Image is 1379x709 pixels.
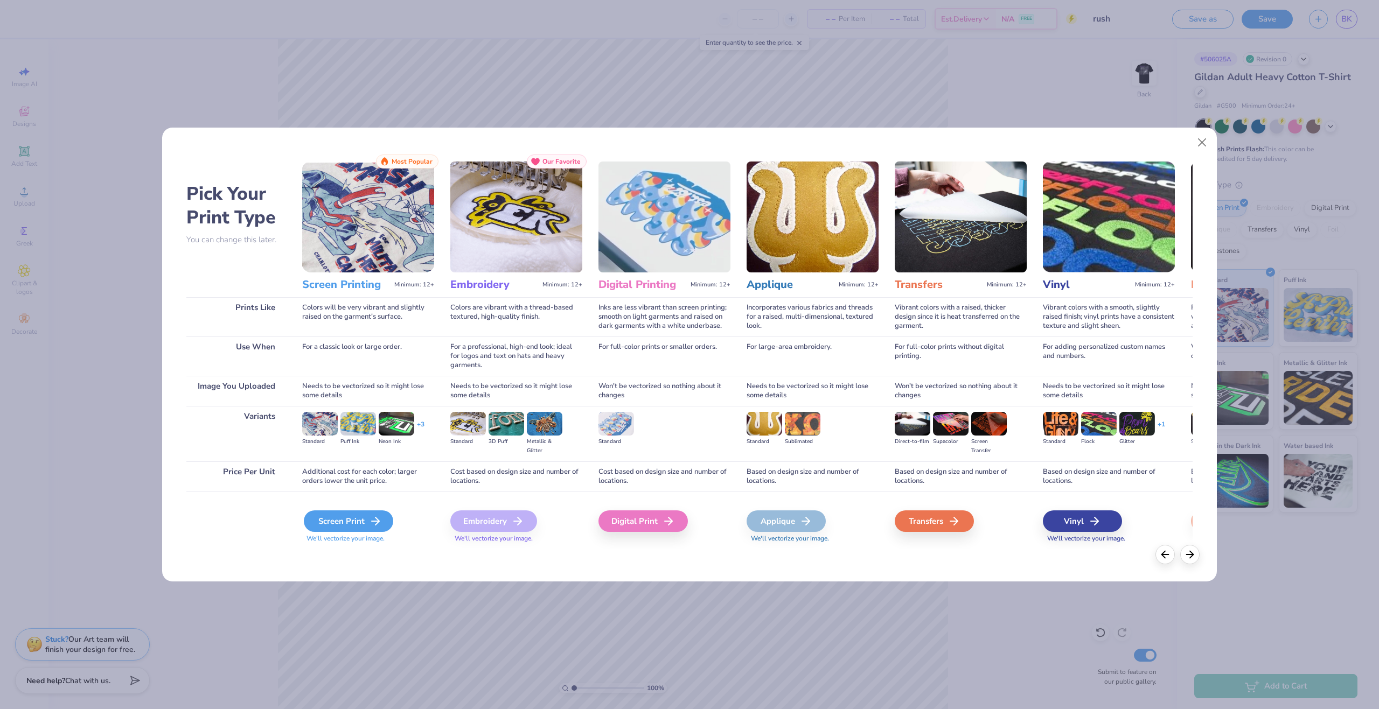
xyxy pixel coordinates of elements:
h3: Digital Printing [598,278,686,292]
div: For full-color prints or smaller orders. [598,336,730,376]
div: Direct-to-film [895,437,930,446]
div: Cost based on design size and number of locations. [598,461,730,492]
div: Standard [1043,437,1078,446]
div: Price Per Unit [186,461,286,492]
h3: Embroidery [450,278,538,292]
div: Incorporates various fabrics and threads for a raised, multi-dimensional, textured look. [747,297,879,336]
div: Digital Print [598,510,688,532]
img: Screen Transfer [971,412,1007,436]
img: Metallic & Glitter [527,412,562,436]
div: Based on design size and number of locations. [1043,461,1175,492]
div: Screen Transfer [971,437,1007,455]
img: Puff Ink [340,412,376,436]
img: Foil [1191,162,1323,272]
img: Vinyl [1043,162,1175,272]
div: Vibrant colors with a raised, thicker design since it is heat transferred on the garment. [895,297,1027,336]
div: Cost based on design size and number of locations. [450,461,582,492]
span: Minimum: 12+ [987,281,1027,289]
div: Standard [302,437,338,446]
div: Needs to be vectorized so it might lose some details [1043,376,1175,406]
div: Foil [1191,510,1270,532]
div: Sublimated [785,437,820,446]
div: Colors will be very vibrant and slightly raised on the garment's surface. [302,297,434,336]
h3: Screen Printing [302,278,390,292]
p: You can change this later. [186,235,286,244]
div: Supacolor [933,437,969,446]
span: Minimum: 12+ [839,281,879,289]
div: 3D Puff [489,437,524,446]
div: Glitter [1119,437,1155,446]
img: Sublimated [785,412,820,436]
div: For a classic look or large order. [302,336,434,376]
span: Most Popular [392,158,433,165]
div: Based on design size and number of locations. [1191,461,1323,492]
div: For large-area embroidery. [747,336,879,376]
div: Transfers [895,510,974,532]
img: Standard [302,412,338,436]
div: Foil prints have a shiny, metallic finish with a smooth, slightly raised surface for a luxurious ... [1191,297,1323,336]
div: Flock [1081,437,1117,446]
img: Digital Printing [598,162,730,272]
button: Close [1192,132,1213,153]
div: Colors are vibrant with a thread-based textured, high-quality finish. [450,297,582,336]
span: We'll vectorize your image. [747,534,879,543]
img: Standard [1043,412,1078,436]
div: Needs to be vectorized so it might lose some details [450,376,582,406]
h3: Foil [1191,278,1279,292]
span: We'll vectorize your image. [1191,534,1323,543]
span: Our Favorite [542,158,581,165]
div: Based on design size and number of locations. [747,461,879,492]
span: We'll vectorize your image. [302,534,434,543]
span: Minimum: 12+ [691,281,730,289]
div: Standard [450,437,486,446]
img: Flock [1081,412,1117,436]
div: When you want to add a shine to the design that stands out on the garment. [1191,336,1323,376]
img: Standard [1191,412,1227,436]
div: Won't be vectorized so nothing about it changes [895,376,1027,406]
span: We'll vectorize your image. [1043,534,1175,543]
div: + 3 [417,420,424,438]
div: Needs to be vectorized so it might lose some details [1191,376,1323,406]
div: Metallic & Glitter [527,437,562,455]
img: Standard [598,412,634,436]
img: 3D Puff [489,412,524,436]
span: Minimum: 12+ [394,281,434,289]
div: Prints Like [186,297,286,336]
div: Use When [186,336,286,376]
div: For adding personalized custom names and numbers. [1043,336,1175,376]
div: Neon Ink [379,437,414,446]
div: Applique [747,510,826,532]
h3: Applique [747,278,834,292]
img: Applique [747,162,879,272]
img: Direct-to-film [895,412,930,436]
div: Image You Uploaded [186,376,286,406]
img: Glitter [1119,412,1155,436]
div: Needs to be vectorized so it might lose some details [747,376,879,406]
div: Additional cost for each color; larger orders lower the unit price. [302,461,434,492]
img: Embroidery [450,162,582,272]
div: Inks are less vibrant than screen printing; smooth on light garments and raised on dark garments ... [598,297,730,336]
div: Won't be vectorized so nothing about it changes [598,376,730,406]
div: + 1 [1158,420,1165,438]
img: Neon Ink [379,412,414,436]
img: Standard [747,412,782,436]
div: Screen Print [304,510,393,532]
img: Standard [450,412,486,436]
div: Standard [1191,437,1227,446]
img: Transfers [895,162,1027,272]
div: For a professional, high-end look; ideal for logos and text on hats and heavy garments. [450,336,582,376]
div: Puff Ink [340,437,376,446]
img: Supacolor [933,412,969,436]
img: Screen Printing [302,162,434,272]
div: Variants [186,406,286,461]
div: Needs to be vectorized so it might lose some details [302,376,434,406]
span: Minimum: 12+ [1135,281,1175,289]
div: Standard [598,437,634,446]
h3: Transfers [895,278,983,292]
div: Standard [747,437,782,446]
div: Embroidery [450,510,537,532]
div: Vinyl [1043,510,1122,532]
span: Minimum: 12+ [542,281,582,289]
div: For full-color prints without digital printing. [895,336,1027,376]
div: Based on design size and number of locations. [895,461,1027,492]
